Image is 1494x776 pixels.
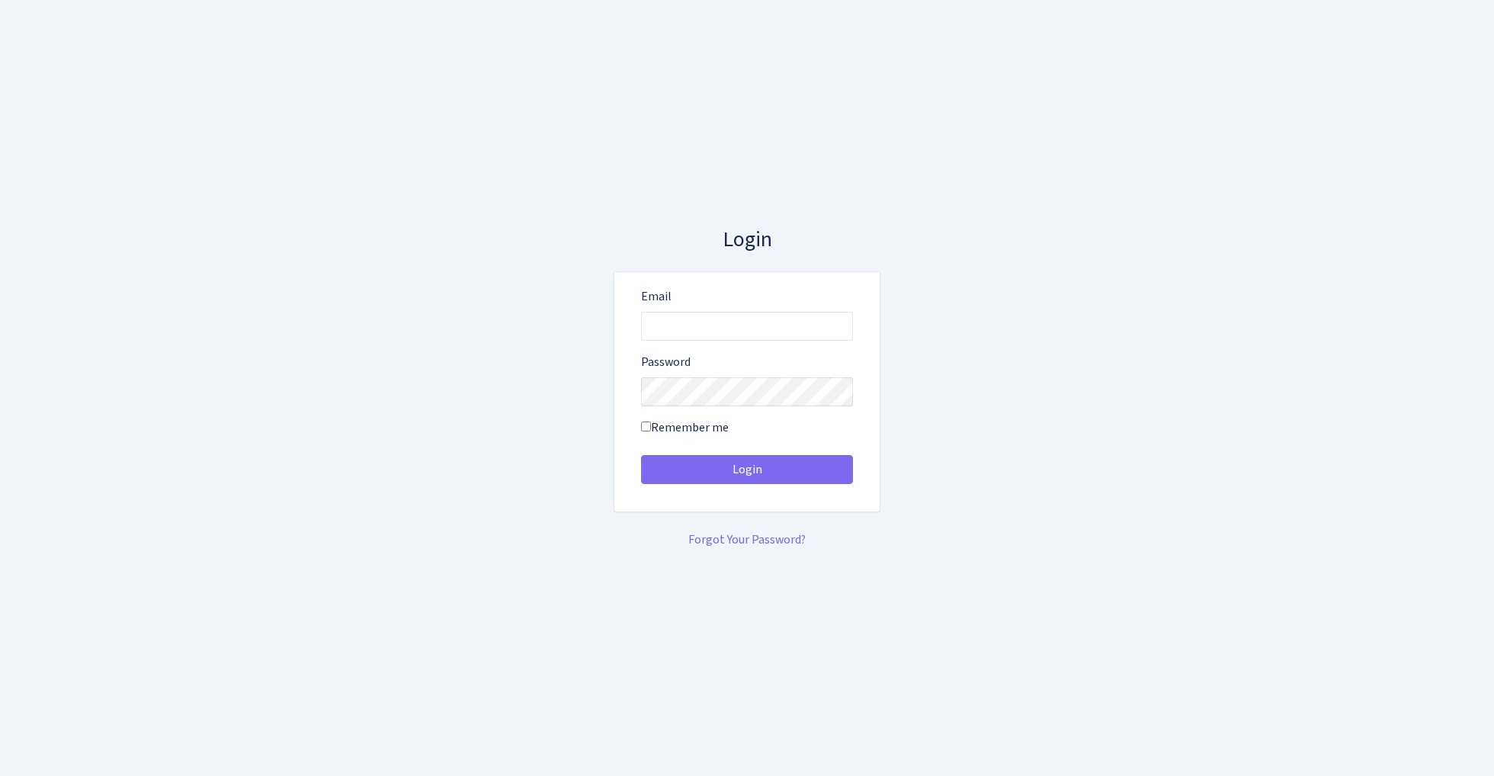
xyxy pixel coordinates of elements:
[614,227,880,253] h3: Login
[641,353,691,371] label: Password
[641,455,853,484] button: Login
[641,422,651,431] input: Remember me
[641,418,729,437] label: Remember me
[641,287,672,306] label: Email
[688,531,806,548] a: Forgot Your Password?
